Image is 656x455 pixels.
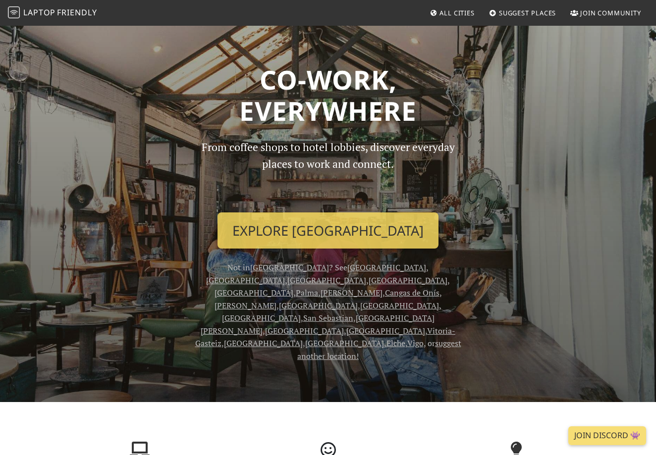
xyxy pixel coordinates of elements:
a: [GEOGRAPHIC_DATA] [346,325,425,336]
a: Vigo [407,338,424,349]
a: [GEOGRAPHIC_DATA] [360,300,439,311]
a: San Sebastian [303,312,353,323]
a: [GEOGRAPHIC_DATA] [369,275,447,286]
a: [GEOGRAPHIC_DATA] [222,312,301,323]
span: Friendly [57,7,97,18]
a: Cangas de Onís [385,287,439,298]
a: [PERSON_NAME] [215,300,276,311]
a: [GEOGRAPHIC_DATA] [305,338,384,349]
span: Suggest Places [499,8,556,17]
h1: Co-work, Everywhere [52,64,604,127]
a: [GEOGRAPHIC_DATA] [250,262,329,273]
a: Join Community [566,4,645,22]
a: [GEOGRAPHIC_DATA] [206,275,285,286]
span: All Cities [439,8,475,17]
a: Elche [386,338,405,349]
a: [PERSON_NAME] [321,287,383,298]
a: LaptopFriendly LaptopFriendly [8,4,97,22]
span: Not in ? See , , , , , , , , , , , , , , , , , , , , , or [195,262,461,361]
a: [GEOGRAPHIC_DATA] [287,275,366,286]
a: Suggest Places [485,4,560,22]
a: [GEOGRAPHIC_DATA] [215,287,293,298]
a: [GEOGRAPHIC_DATA] [347,262,426,273]
span: Join Community [580,8,641,17]
img: LaptopFriendly [8,6,20,18]
a: [GEOGRAPHIC_DATA] [224,338,303,349]
p: From coffee shops to hotel lobbies, discover everyday places to work and connect. [193,139,463,204]
a: Palma [296,287,318,298]
span: Laptop [23,7,55,18]
a: Explore [GEOGRAPHIC_DATA] [218,212,438,249]
a: Join Discord 👾 [568,426,646,445]
a: [GEOGRAPHIC_DATA] [265,325,344,336]
a: All Cities [426,4,479,22]
a: [GEOGRAPHIC_DATA] [279,300,358,311]
a: [GEOGRAPHIC_DATA][PERSON_NAME] [201,312,435,336]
